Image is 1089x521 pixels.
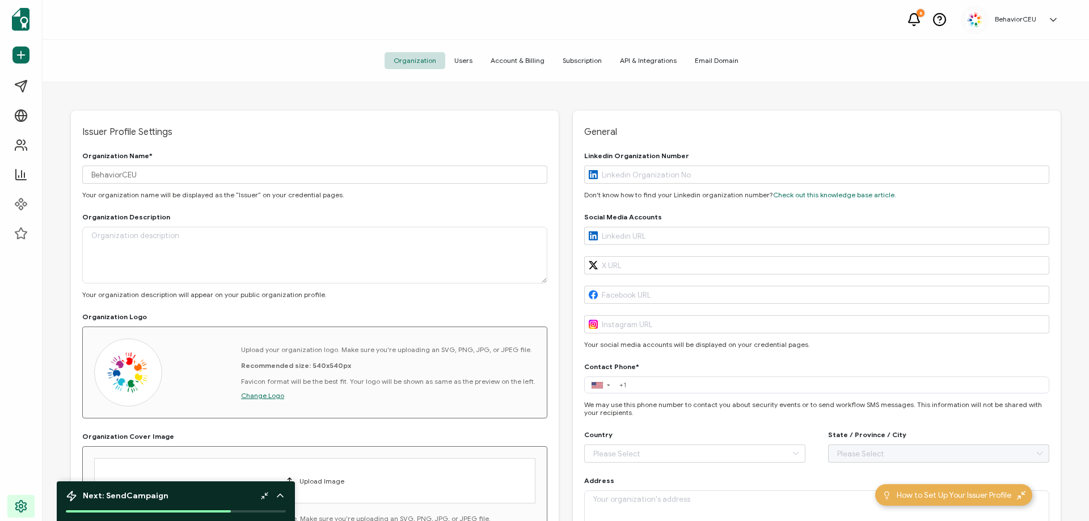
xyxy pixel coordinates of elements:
p: Your organization name will be displayed as the “Issuer” on your credential pages. [82,191,547,199]
input: Linkedin Organization No [584,166,1049,184]
a: Check out this knowledge base article. [773,190,896,199]
h2: Contact Phone* [584,363,639,371]
img: Linkedin logo [589,170,598,179]
b: Recommended size: 540x540px [241,361,351,370]
h2: Organization Logo [82,313,147,321]
input: Linkedin URL [584,227,1049,245]
p: Upload your organization logo. Make sure you're uploading an SVG, PNG, JPG, or JPEG file. Favicon... [241,346,535,386]
img: sertifier-logomark-colored.svg [12,8,29,31]
img: 4eff1ac8-99e8-4510-ae49-f72b06723b24.jpg [966,11,984,28]
input: Organization name [82,166,547,184]
span: Upload Image [299,477,344,485]
input: Please Select [828,444,1049,463]
input: 5xx [615,379,1049,391]
p: Don't know how to find your Linkedin organization number? [584,191,1049,199]
span: Email Domain [686,52,748,69]
span: How to Set Up Your Issuer Profile [897,489,1011,501]
span: Organization [385,52,445,69]
p: Your social media accounts will be displayed on your credential pages. [584,341,1049,349]
img: minimize-icon.svg [1017,491,1025,499]
div: 8 [917,9,925,17]
h2: State / Province / City [828,431,906,439]
h2: Country [584,431,613,439]
span: Issuer Profile Settings [82,126,547,138]
p: We may use this phone number to contact you about security events or to send workflow SMS message... [584,401,1049,417]
h2: Social Media Accounts [584,213,662,221]
span: Users [445,52,482,69]
b: Campaign [126,491,168,501]
span: ▼ [606,383,611,387]
h2: Linkedin Organization Number [584,152,689,160]
span: Change Logo [241,391,284,400]
span: Account & Billing [482,52,554,69]
iframe: Chat Widget [1032,467,1089,521]
input: Please Select [584,444,805,463]
h2: Organization Description [82,213,170,221]
p: Your organization description will appear on your public organization profile. [82,291,547,299]
h2: Address [584,477,614,485]
h5: BehaviorCEU [995,15,1036,23]
span: Next: Send [83,491,168,501]
span: API & Integrations [611,52,686,69]
h2: Organization Name* [82,152,153,160]
input: Facebook URL [584,286,1049,304]
span: Subscription [554,52,611,69]
span: General [584,126,1049,138]
input: Instagram URL [584,315,1049,333]
input: X URL [584,256,1049,274]
h2: Organization Cover Image [82,433,174,440]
